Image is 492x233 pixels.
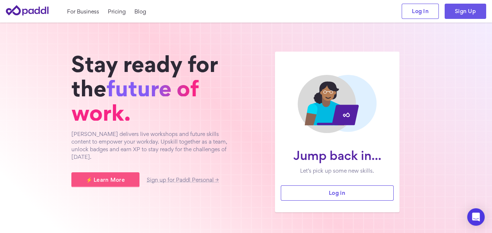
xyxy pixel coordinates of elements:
[71,80,199,121] span: future of work.
[71,130,239,161] p: [PERSON_NAME] delivers live workshops and future skills content to empower your workday. Upskill ...
[134,8,146,15] a: Blog
[402,4,439,19] a: Log In
[287,149,388,162] h1: Jump back in...
[445,4,486,19] a: Sign Up
[71,172,139,188] a: ⚡ Learn More
[467,208,485,226] div: Open Intercom Messenger
[71,52,239,125] h1: Stay ready for the
[281,185,394,201] a: Log in
[287,167,388,174] p: Let’s pick up some new skills.
[147,178,219,182] a: Sign up for Paddl Personal →
[108,8,126,15] a: Pricing
[67,8,99,15] a: For Business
